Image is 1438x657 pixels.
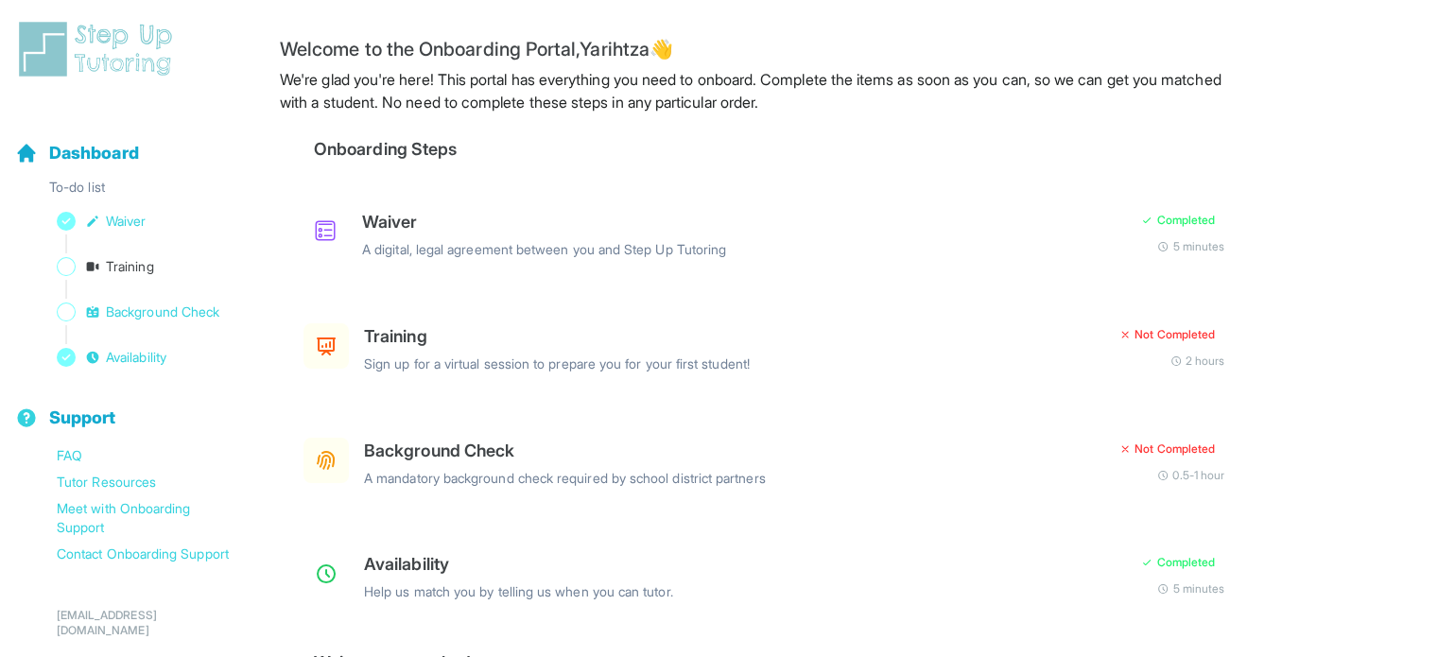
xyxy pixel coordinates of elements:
[15,208,241,234] a: Waiver
[15,299,241,325] a: Background Check
[15,253,241,280] a: Training
[49,405,116,431] span: Support
[362,239,1117,261] p: A digital, legal agreement between you and Step Up Tutoring
[364,551,1117,578] h3: Availability
[15,19,183,79] img: logo
[8,110,234,174] button: Dashboard
[364,323,1095,350] h3: Training
[364,438,1095,464] h3: Background Check
[1157,239,1224,254] div: 5 minutes
[49,140,139,166] span: Dashboard
[8,374,234,439] button: Support
[280,185,1248,285] a: WaiverA digital, legal agreement between you and Step Up TutoringCompleted5 minutes
[15,606,226,640] button: [EMAIL_ADDRESS][DOMAIN_NAME]
[280,414,1248,513] a: Background CheckA mandatory background check required by school district partnersNot Completed0.5...
[1157,581,1224,596] div: 5 minutes
[280,68,1248,113] p: We're glad you're here! This portal has everything you need to onboard. Complete the items as soo...
[1132,551,1224,574] div: Completed
[280,300,1248,399] a: TrainingSign up for a virtual session to prepare you for your first student!Not Completed2 hours
[15,344,241,371] a: Availability
[364,468,1095,490] p: A mandatory background check required by school district partners
[314,136,457,163] h2: Onboarding Steps
[15,495,241,541] a: Meet with Onboarding Support
[15,442,241,469] a: FAQ
[1110,438,1224,460] div: Not Completed
[15,541,241,567] a: Contact Onboarding Support
[1157,468,1224,483] div: 0.5-1 hour
[364,354,1095,375] p: Sign up for a virtual session to prepare you for your first student!
[15,140,139,166] a: Dashboard
[1170,354,1225,369] div: 2 hours
[106,348,166,367] span: Availability
[8,178,234,204] p: To-do list
[1132,209,1224,232] div: Completed
[106,257,154,276] span: Training
[280,527,1248,627] a: AvailabilityHelp us match you by telling us when you can tutor.Completed5 minutes
[15,469,241,495] a: Tutor Resources
[362,209,1117,235] h3: Waiver
[57,608,226,638] p: [EMAIL_ADDRESS][DOMAIN_NAME]
[1110,323,1224,346] div: Not Completed
[106,212,146,231] span: Waiver
[280,38,1248,68] h2: Welcome to the Onboarding Portal, Yarihtza 👋
[364,581,1117,603] p: Help us match you by telling us when you can tutor.
[106,303,219,321] span: Background Check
